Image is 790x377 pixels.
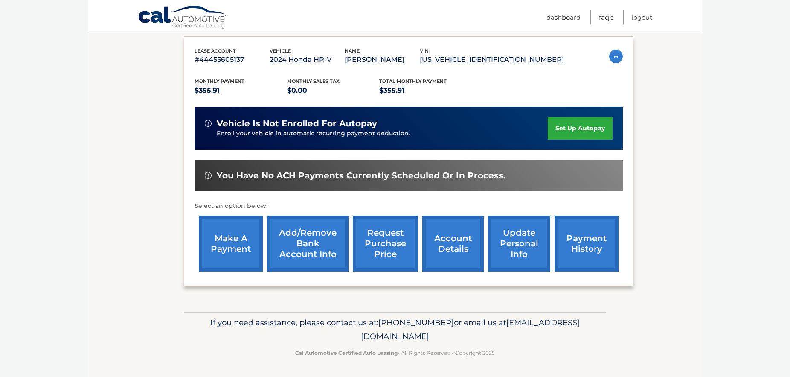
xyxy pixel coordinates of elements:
p: Select an option below: [195,201,623,211]
p: [PERSON_NAME] [345,54,420,66]
a: update personal info [488,216,550,272]
span: lease account [195,48,236,54]
span: Total Monthly Payment [379,78,447,84]
span: [EMAIL_ADDRESS][DOMAIN_NAME] [361,318,580,341]
img: alert-white.svg [205,172,212,179]
strong: Cal Automotive Certified Auto Leasing [295,350,398,356]
span: vehicle is not enrolled for autopay [217,118,377,129]
span: Monthly Payment [195,78,244,84]
p: Enroll your vehicle in automatic recurring payment deduction. [217,129,548,138]
p: $0.00 [287,85,380,96]
span: vin [420,48,429,54]
p: [US_VEHICLE_IDENTIFICATION_NUMBER] [420,54,564,66]
a: account details [422,216,484,272]
img: alert-white.svg [205,120,212,127]
span: You have no ACH payments currently scheduled or in process. [217,170,505,181]
a: Cal Automotive [138,6,227,30]
a: Add/Remove bank account info [267,216,349,272]
a: FAQ's [599,10,613,24]
a: set up autopay [548,117,613,140]
p: $355.91 [379,85,472,96]
span: vehicle [270,48,291,54]
span: Monthly sales Tax [287,78,340,84]
p: $355.91 [195,85,287,96]
p: If you need assistance, please contact us at: or email us at [189,316,601,343]
p: #44455605137 [195,54,270,66]
a: request purchase price [353,216,418,272]
span: name [345,48,360,54]
a: make a payment [199,216,263,272]
a: payment history [555,216,619,272]
img: accordion-active.svg [609,50,623,63]
a: Logout [632,10,652,24]
span: [PHONE_NUMBER] [378,318,454,327]
p: - All Rights Reserved - Copyright 2025 [189,348,601,357]
a: Dashboard [546,10,581,24]
p: 2024 Honda HR-V [270,54,345,66]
